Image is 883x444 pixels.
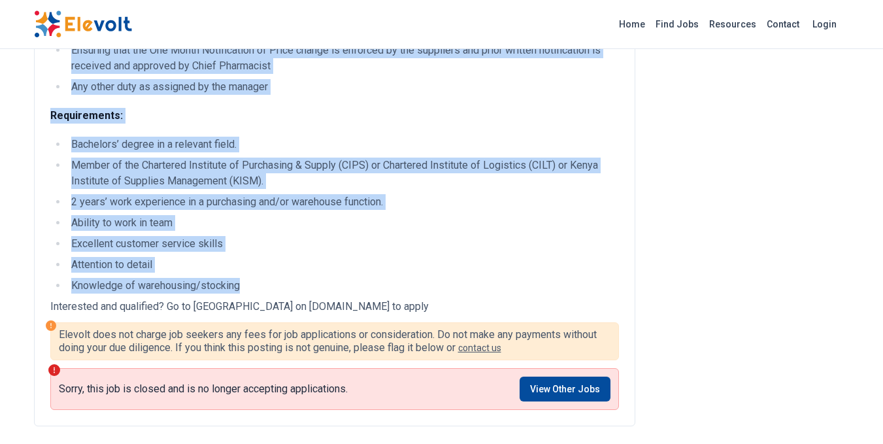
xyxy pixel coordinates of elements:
[818,381,883,444] iframe: Chat Widget
[458,343,501,353] a: contact us
[50,299,619,315] p: Interested and qualified? Go to [GEOGRAPHIC_DATA] on [DOMAIN_NAME] to apply
[67,43,619,74] li: Ensuring that the One Month Notification of Price change is enforced by the suppliers and prior w...
[650,14,704,35] a: Find Jobs
[67,215,619,231] li: Ability to work in team
[67,79,619,95] li: Any other duty as assigned by the manager
[50,109,123,122] strong: Requirements:
[67,137,619,152] li: Bachelors’ degree in a relevant field.
[520,377,610,401] a: View Other Jobs
[67,236,619,252] li: Excellent customer service skills
[67,158,619,189] li: Member of the Chartered Institute of Purchasing & Supply (CIPS) or Chartered Institute of Logisti...
[59,383,348,396] p: Sorry, this job is closed and is no longer accepting applications.
[67,278,619,294] li: Knowledge of warehousing/stocking
[614,14,650,35] a: Home
[761,14,805,35] a: Contact
[805,11,844,37] a: Login
[67,194,619,210] li: 2 years’ work experience in a purchasing and/or warehouse function.
[704,14,761,35] a: Resources
[67,257,619,273] li: Attention to detail
[59,328,610,354] p: Elevolt does not charge job seekers any fees for job applications or consideration. Do not make a...
[34,10,132,38] img: Elevolt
